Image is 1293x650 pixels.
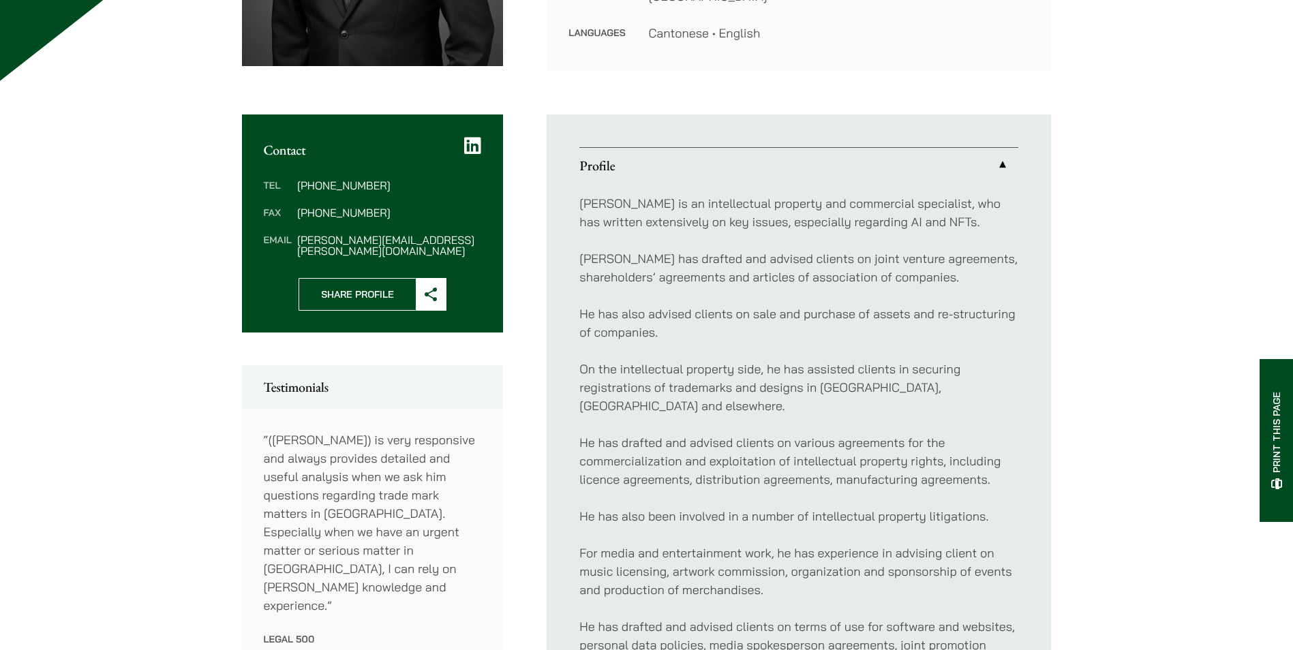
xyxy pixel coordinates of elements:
a: Profile [579,148,1018,183]
p: [PERSON_NAME] is an intellectual property and commercial specialist, who has written extensively ... [579,194,1018,231]
p: [PERSON_NAME] has drafted and advised clients on joint venture agreements, shareholders’ agreemen... [579,249,1018,286]
dd: Cantonese • English [648,24,1029,42]
p: Legal 500 [264,633,482,645]
span: Share Profile [299,279,416,310]
p: He has also advised clients on sale and purchase of assets and re-structuring of companies. [579,305,1018,341]
a: LinkedIn [464,136,481,155]
dd: [PERSON_NAME][EMAIL_ADDRESS][PERSON_NAME][DOMAIN_NAME] [297,234,481,256]
p: On the intellectual property side, he has assisted clients in securing registrations of trademark... [579,360,1018,415]
h2: Contact [264,142,482,158]
p: He has drafted and advised clients on various agreements for the commercialization and exploitati... [579,433,1018,489]
p: He has also been involved in a number of intellectual property litigations. [579,507,1018,525]
button: Share Profile [299,278,446,311]
p: “([PERSON_NAME]) is very responsive and always provides detailed and useful analysis when we ask ... [264,431,482,615]
dd: [PHONE_NUMBER] [297,207,481,218]
dt: Fax [264,207,292,234]
p: For media and entertainment work, he has experience in advising client on music licensing, artwor... [579,544,1018,599]
dt: Languages [568,24,626,42]
dt: Tel [264,180,292,207]
dd: [PHONE_NUMBER] [297,180,481,191]
h2: Testimonials [264,379,482,395]
dt: Email [264,234,292,256]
